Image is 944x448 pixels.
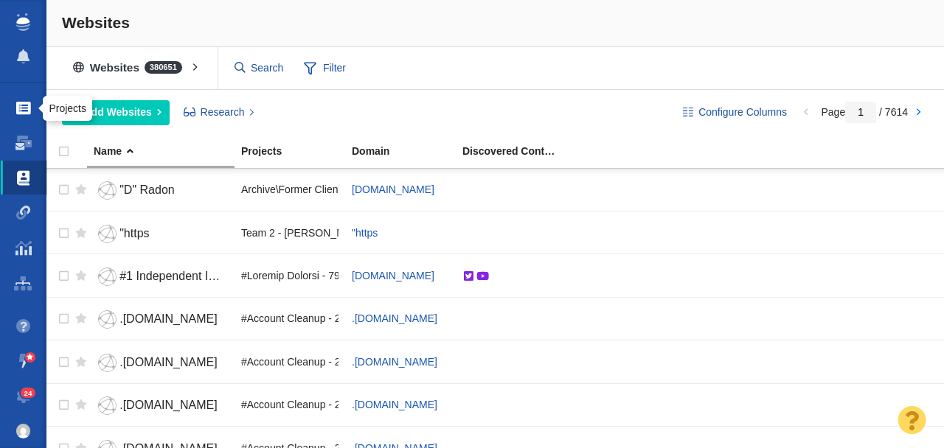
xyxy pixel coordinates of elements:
span: Websites [62,14,130,31]
button: Add Websites [62,100,170,125]
a: "https [94,221,228,247]
span: "https [119,227,149,239]
button: Research [175,100,263,125]
a: Discovered Contact Info [462,146,572,158]
span: Page / 7614 [821,106,908,118]
a: .[DOMAIN_NAME] [352,312,437,324]
div: Projects [241,146,350,156]
div: Archive\Former Clients\Mr [PERSON_NAME] CA\Mr [PERSON_NAME] CA - Resource [241,174,339,206]
span: Research [201,105,245,120]
input: Search [229,55,291,81]
a: .[DOMAIN_NAME] [94,350,228,376]
a: [DOMAIN_NAME] [352,270,434,281]
a: .[DOMAIN_NAME] [94,307,228,332]
a: .[DOMAIN_NAME] [352,399,437,410]
span: .[DOMAIN_NAME] [119,312,217,325]
img: buzzstream_logo_iconsimple.png [16,13,29,31]
span: Add Websites [84,105,152,120]
span: Configure Columns [698,105,787,120]
div: Team 2 - [PERSON_NAME] | [PERSON_NAME] | [PERSON_NAME]\[PERSON_NAME] University\[PERSON_NAME] Uni... [241,217,339,248]
span: "D" Radon [119,183,175,196]
span: .[DOMAIN_NAME] [119,356,217,368]
div: Projects [49,102,86,115]
a: "https [352,227,378,239]
a: .[DOMAIN_NAME] [94,393,228,419]
a: Name [94,146,240,158]
div: #Account Cleanup - 2021, Archive\zArchive - [PERSON_NAME]\[PERSON_NAME] - [US_STATE][GEOGRAPHIC_D... [241,303,339,335]
span: Filter [296,55,355,83]
div: Name [94,146,240,156]
div: Suggested Profile Info [462,146,572,156]
button: Configure Columns [675,100,796,125]
a: .[DOMAIN_NAME] [352,356,437,368]
div: #Loremip Dolorsi - 7996, Ametcon\Adipis Elitsed 2\Doeiusmodt\Incididunt - Utlabore, Etdolor\Magna... [241,259,339,291]
span: #1 Independent Insurance Brokerage | [PERSON_NAME] [119,270,421,282]
span: 24 [21,388,36,399]
img: 4d4450a2c5952a6e56f006464818e682 [16,424,31,438]
div: #Account Cleanup - 2021, Archive\Former Clients 2\Healthline\Healthline - Resource, Archive\[PERS... [241,389,339,421]
span: .[DOMAIN_NAME] [119,399,217,411]
a: [DOMAIN_NAME] [352,183,434,195]
div: Domain [352,146,461,156]
div: #Account Cleanup - 2021, Archive\Former Clients\#Former Clients ([PERSON_NAME]'s)\Former Clients ... [241,346,339,377]
a: #1 Independent Insurance Brokerage | [PERSON_NAME] [94,264,228,290]
a: "D" Radon [94,178,228,203]
a: Domain [352,146,461,158]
